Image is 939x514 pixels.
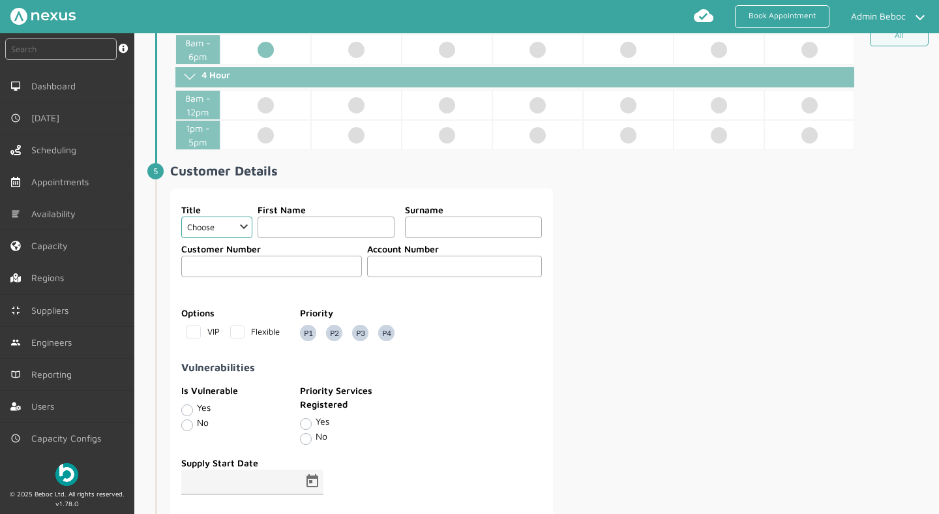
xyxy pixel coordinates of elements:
span: Capacity Configs [31,433,106,444]
td: 1pm - 5pm [175,120,221,150]
label: No [316,431,327,442]
label: Title [181,203,252,217]
label: Priority [300,306,419,320]
label: VIP [186,326,220,337]
span: Reporting [31,369,77,380]
span: Availability [31,209,81,219]
img: md-time.svg [10,433,21,444]
img: md-desktop.svg [10,81,21,91]
img: md-book.svg [10,369,21,380]
span: [DATE] [31,113,65,123]
span: P1 [300,325,316,341]
label: Is Vulnerable [181,384,301,397]
h2: Customer Details ️️️ [170,163,936,178]
a: Book Appointment [735,5,829,28]
img: scheduling-left-menu.svg [10,145,21,155]
h3: Vulnerabilities [181,361,543,373]
label: Account Number [367,242,543,256]
label: Yes [316,416,329,427]
span: Dashboard [31,81,81,91]
span: Scheduling [31,145,82,155]
td: 8am - 12pm [175,90,221,120]
img: appointments-left-menu.svg [10,177,21,187]
input: Search by: Ref, PostCode, MPAN, MPRN, Account, Customer [5,38,117,60]
span: P2 [326,325,342,341]
img: md-time.svg [10,113,21,123]
img: md-people.svg [10,337,21,348]
label: Flexible [230,326,280,337]
span: Capacity [31,241,73,251]
span: Appointments [31,177,94,187]
span: Suppliers [31,305,74,316]
span: Users [31,401,59,412]
label: Priority Services Registered [300,384,419,411]
img: md-contract.svg [10,305,21,316]
img: md-cloud-done.svg [693,5,714,26]
span: P4 [378,325,395,341]
label: Options [181,306,301,320]
button: Open calendar [301,471,323,493]
label: Supply Start Date [181,456,362,470]
span: Engineers [31,337,77,348]
img: user-left-menu.svg [10,401,21,412]
img: capacity-left-menu.svg [10,241,21,251]
label: First Name [258,203,395,217]
label: Customer Number [181,242,362,256]
label: No [197,417,209,428]
label: Yes [197,402,211,413]
label: Surname [405,203,542,217]
img: Nexus [10,8,76,25]
label: 4 Hour [201,69,230,80]
img: regions.left-menu.svg [10,273,21,283]
span: Regions [31,273,69,283]
img: md-list.svg [10,209,21,219]
span: P3 [352,325,368,341]
td: 8am - 6pm [175,35,221,65]
img: Beboc Logo [55,463,78,486]
a: 4 Hour [175,67,855,87]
